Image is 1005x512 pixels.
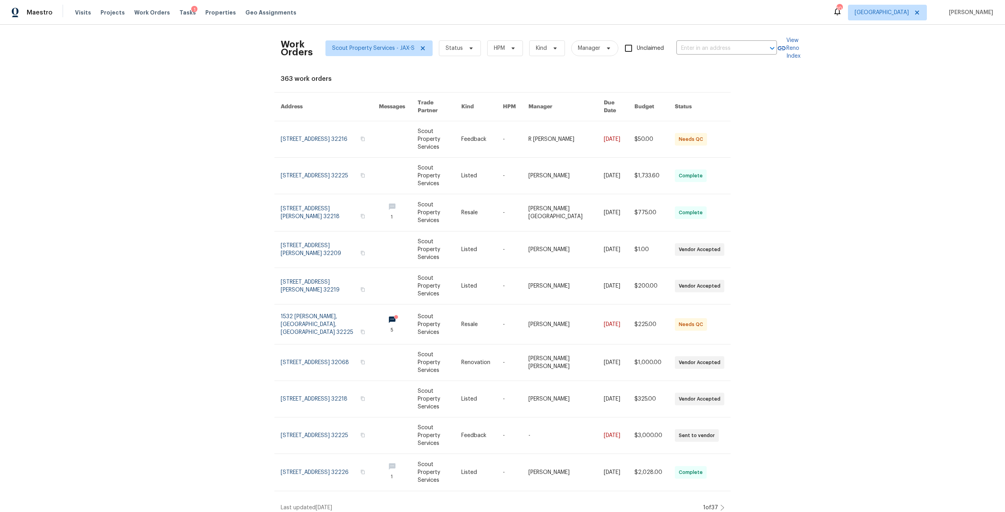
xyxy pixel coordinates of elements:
td: [PERSON_NAME] [522,158,598,194]
span: Visits [75,9,91,16]
td: Scout Property Services [411,231,455,268]
th: Budget [628,93,669,121]
button: Copy Address [359,432,366,439]
span: HPM [494,44,505,52]
input: Enter in an address [676,42,755,55]
td: Renovation [455,344,497,381]
span: Maestro [27,9,53,16]
span: Kind [536,44,547,52]
th: Kind [455,93,497,121]
button: Copy Address [359,359,366,366]
span: Tasks [179,10,196,15]
td: Resale [455,304,497,344]
td: Scout Property Services [411,417,455,454]
span: Geo Assignments [245,9,296,16]
div: 10 [837,5,842,13]
button: Copy Address [359,328,366,335]
div: Last updated [281,504,701,512]
button: Copy Address [359,286,366,293]
span: Status [446,44,463,52]
button: Copy Address [359,395,366,402]
td: [PERSON_NAME] [PERSON_NAME] [522,344,598,381]
span: [PERSON_NAME] [946,9,993,16]
td: [PERSON_NAME] [522,231,598,268]
td: Feedback [455,121,497,158]
td: [PERSON_NAME] [522,381,598,417]
button: Copy Address [359,213,366,220]
span: Manager [578,44,600,52]
td: - [497,304,522,344]
h2: Work Orders [281,40,313,56]
button: Copy Address [359,172,366,179]
td: Scout Property Services [411,121,455,158]
td: Listed [455,158,497,194]
td: Feedback [455,417,497,454]
td: Scout Property Services [411,344,455,381]
th: Trade Partner [411,93,455,121]
td: Scout Property Services [411,304,455,344]
td: Scout Property Services [411,158,455,194]
td: Listed [455,381,497,417]
td: - [497,344,522,381]
div: 1 [191,6,197,14]
td: R [PERSON_NAME] [522,121,598,158]
th: Due Date [598,93,628,121]
td: [PERSON_NAME] [522,454,598,491]
span: Properties [205,9,236,16]
td: Scout Property Services [411,381,455,417]
th: Address [274,93,373,121]
td: - [497,121,522,158]
td: [PERSON_NAME][GEOGRAPHIC_DATA] [522,194,598,231]
td: - [497,417,522,454]
td: Resale [455,194,497,231]
td: - [497,158,522,194]
td: Scout Property Services [411,454,455,491]
span: [DATE] [316,505,332,510]
button: Copy Address [359,468,366,476]
td: [PERSON_NAME] [522,268,598,304]
th: HPM [497,93,522,121]
td: - [497,268,522,304]
th: Status [669,93,731,121]
button: Copy Address [359,250,366,257]
td: Listed [455,454,497,491]
td: Listed [455,268,497,304]
td: Listed [455,231,497,268]
th: Manager [522,93,598,121]
td: Scout Property Services [411,268,455,304]
td: - [522,417,598,454]
span: Scout Property Services - JAX-S [332,44,415,52]
span: Unclaimed [637,44,664,53]
a: View Reno Index [777,36,800,60]
button: Open [767,43,778,54]
td: - [497,231,522,268]
div: 363 work orders [281,75,724,83]
th: Messages [373,93,411,121]
button: Copy Address [359,135,366,142]
td: - [497,194,522,231]
div: 1 of 37 [703,504,718,512]
td: - [497,381,522,417]
td: - [497,454,522,491]
span: Work Orders [134,9,170,16]
span: [GEOGRAPHIC_DATA] [855,9,909,16]
td: Scout Property Services [411,194,455,231]
td: [PERSON_NAME] [522,304,598,344]
span: Projects [100,9,125,16]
